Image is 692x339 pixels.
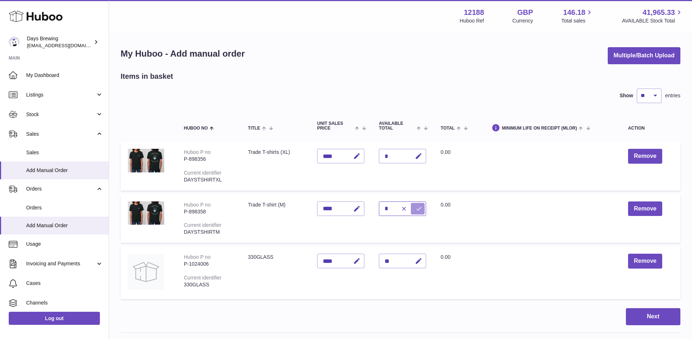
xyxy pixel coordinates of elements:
[26,222,103,229] span: Add Manual Order
[26,167,103,174] span: Add Manual Order
[184,254,211,260] div: Huboo P no
[622,8,683,24] a: 41,965.33 AVAILABLE Stock Total
[665,92,680,99] span: entries
[561,8,594,24] a: 146.18 Total sales
[26,260,96,267] span: Invoicing and Payments
[628,201,662,216] button: Remove
[128,149,164,172] img: Trade T-shirts (XL)
[184,281,234,288] div: 330GLASS
[460,17,484,24] div: Huboo Ref
[628,126,673,131] div: Action
[128,254,164,290] img: 330GLASS
[184,275,222,281] div: Current identifier
[184,170,222,176] div: Current identifier
[620,92,633,99] label: Show
[184,176,234,183] div: DAYSTSHIRTXL
[26,72,103,79] span: My Dashboard
[26,299,103,306] span: Channels
[26,185,96,192] span: Orders
[441,149,450,155] span: 0.00
[9,37,20,48] img: helena@daysbrewing.com
[9,312,100,325] a: Log out
[241,142,310,190] td: Trade T-shirts (XL)
[184,202,211,208] div: Huboo P no
[441,202,450,208] span: 0.00
[128,201,164,225] img: Trade T-shirt (M)
[184,222,222,228] div: Current identifier
[464,8,484,17] strong: 12188
[184,156,234,163] div: P-898356
[441,254,450,260] span: 0.00
[502,126,577,131] span: Minimum Life On Receipt (MLOR)
[26,131,96,138] span: Sales
[184,261,234,267] div: P-1024006
[184,126,208,131] span: Huboo no
[27,35,92,49] div: Days Brewing
[26,204,103,211] span: Orders
[248,126,260,131] span: Title
[441,126,455,131] span: Total
[561,17,594,24] span: Total sales
[513,17,533,24] div: Currency
[184,208,234,215] div: P-898358
[608,47,680,64] button: Multiple/Batch Upload
[241,246,310,299] td: 330GLASS
[26,149,103,156] span: Sales
[622,17,683,24] span: AVAILABLE Stock Total
[184,149,211,155] div: Huboo P no
[628,254,662,269] button: Remove
[26,111,96,118] span: Stock
[626,308,680,325] button: Next
[241,194,310,243] td: Trade T-shirt (M)
[121,48,245,60] h1: My Huboo - Add manual order
[563,8,585,17] span: 146.18
[317,121,353,131] span: Unit Sales Price
[643,8,675,17] span: 41,965.33
[26,280,103,287] span: Cases
[26,241,103,248] span: Usage
[121,72,173,81] h2: Items in basket
[26,91,96,98] span: Listings
[517,8,533,17] strong: GBP
[379,121,415,131] span: AVAILABLE Total
[27,42,107,48] span: [EMAIL_ADDRESS][DOMAIN_NAME]
[184,229,234,236] div: DAYSTSHIRTM
[628,149,662,164] button: Remove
